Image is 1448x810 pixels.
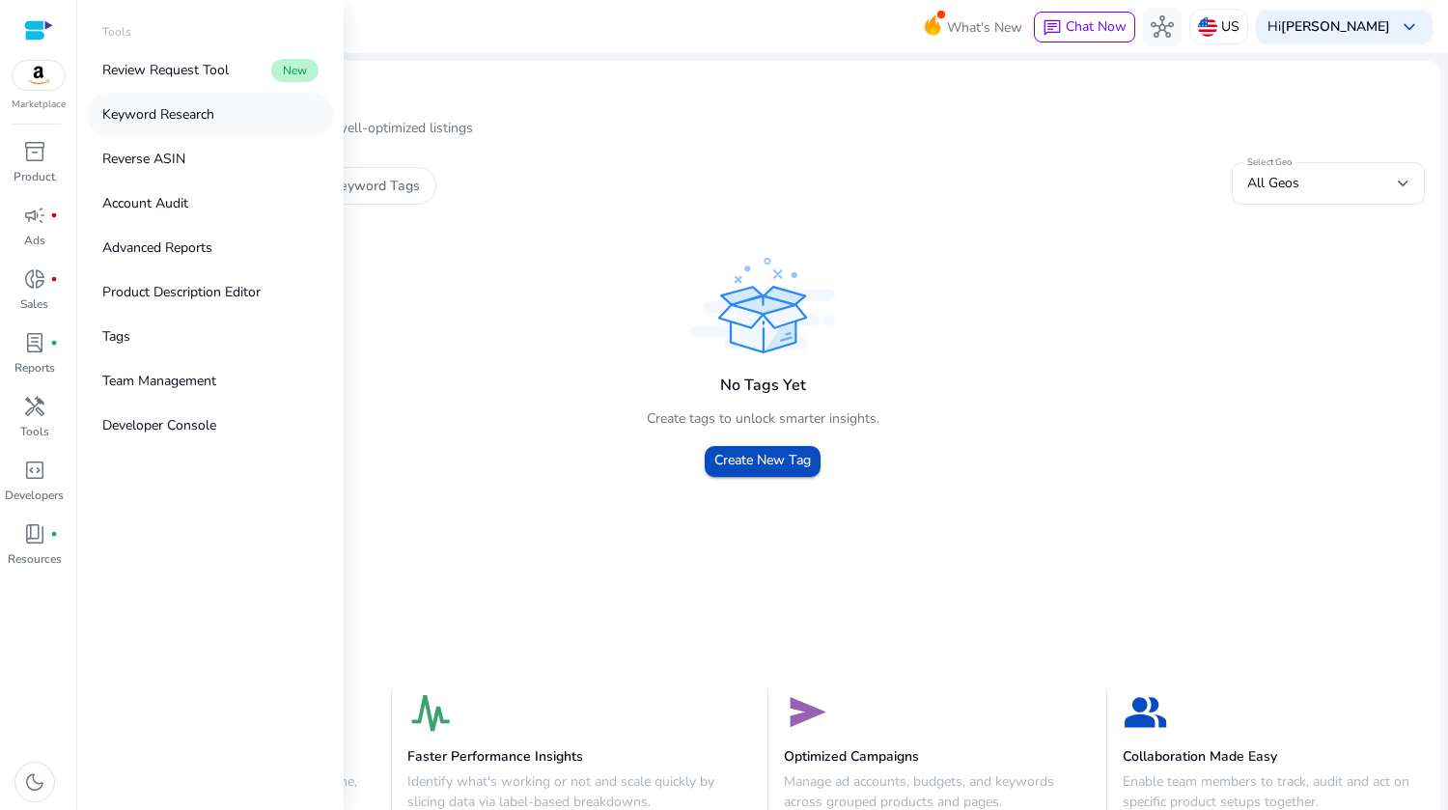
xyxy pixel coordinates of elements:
[102,60,229,80] p: Review Request Tool
[102,326,130,347] p: Tags
[1247,174,1299,192] span: All Geos
[24,232,45,249] p: Ads
[50,530,58,538] span: fiber_manual_record
[12,98,66,112] p: Marketplace
[1398,15,1421,39] span: keyboard_arrow_down
[1198,17,1217,37] img: us.svg
[23,395,46,418] span: handyman
[8,550,62,568] p: Resources
[714,453,811,469] span: Create New Tag
[102,23,131,41] p: Tools
[1123,689,1169,736] img: Collaboration Made Easy
[50,339,58,347] span: fiber_manual_record
[1151,15,1174,39] span: hub
[947,11,1022,44] span: What's New
[705,446,821,477] button: Create New Tag
[102,371,216,391] p: Team Management
[23,459,46,482] span: code_blocks
[1247,155,1293,169] mat-label: Select Geo
[102,415,216,435] p: Developer Console
[14,168,55,185] p: Product
[271,59,319,82] span: New
[1221,10,1239,43] p: US
[102,149,185,169] p: Reverse ASIN
[14,359,55,377] p: Reports
[784,749,1090,766] h5: Optimized Campaigns
[102,193,188,213] p: Account Audit
[407,689,454,736] img: Faster Performance Insights
[20,423,49,440] p: Tools
[23,522,46,545] span: book_4
[23,204,46,227] span: campaign
[100,658,1425,677] h4: Key Benefits of Creating Tags
[331,176,420,196] p: Keyword Tags
[1281,17,1390,36] b: [PERSON_NAME]
[1034,12,1135,42] button: chatChat Now
[1066,17,1127,36] span: Chat Now
[407,749,752,766] h5: Faster Performance Insights
[50,275,58,283] span: fiber_manual_record
[1123,749,1425,766] h5: Collaboration Made Easy
[720,377,806,395] h4: No Tags Yet
[102,282,261,302] p: Product Description Editor
[50,211,58,219] span: fiber_manual_record
[784,689,830,736] img: Optimized Campaigns
[102,237,212,258] p: Advanced Reports
[23,770,46,794] span: dark_mode
[1043,18,1062,38] span: chat
[23,140,46,163] span: inventory_2
[647,408,879,429] p: Create tags to unlock smarter insights.
[20,295,48,313] p: Sales
[1267,20,1390,34] p: Hi
[690,258,835,353] img: track_product.svg
[13,61,65,90] img: amazon.svg
[1143,8,1182,46] button: hub
[23,267,46,291] span: donut_small
[5,487,64,504] p: Developers
[102,104,214,125] p: Keyword Research
[23,331,46,354] span: lab_profile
